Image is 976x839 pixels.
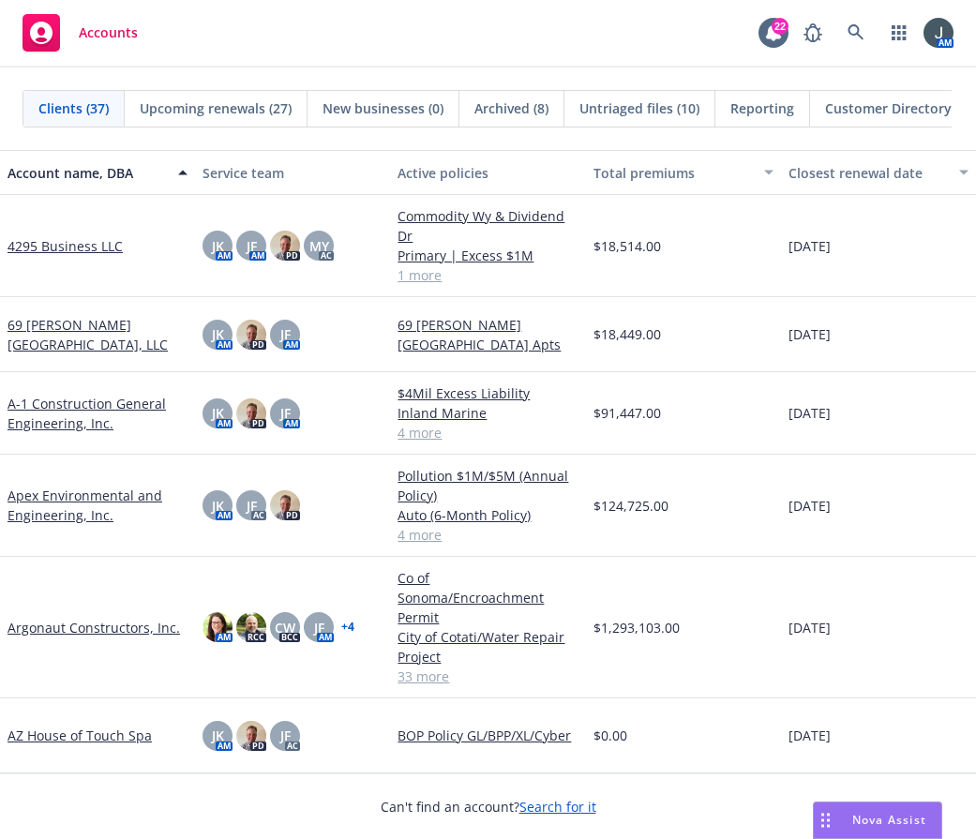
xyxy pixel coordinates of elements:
span: $18,449.00 [593,324,661,344]
span: Accounts [79,25,138,40]
span: [DATE] [788,726,831,745]
span: [DATE] [788,618,831,637]
span: JF [280,324,291,344]
img: photo [236,398,266,428]
span: Clients (37) [38,98,109,118]
a: + 4 [341,622,354,633]
button: Closest renewal date [781,150,976,195]
span: [DATE] [788,236,831,256]
span: $124,725.00 [593,496,668,516]
span: JK [212,236,224,256]
span: [DATE] [788,496,831,516]
span: JK [212,496,224,516]
div: Total premiums [593,163,753,183]
span: $18,514.00 [593,236,661,256]
img: photo [270,490,300,520]
a: Apex Environmental and Engineering, Inc. [8,486,188,525]
div: Closest renewal date [788,163,948,183]
div: 22 [772,18,788,35]
a: Auto (6-Month Policy) [398,505,578,525]
a: Search [837,14,875,52]
span: $1,293,103.00 [593,618,680,637]
span: CW [275,618,295,637]
span: MY [309,236,329,256]
div: Account name, DBA [8,163,167,183]
a: Report a Bug [794,14,832,52]
a: 69 [PERSON_NAME][GEOGRAPHIC_DATA], LLC [8,315,188,354]
a: 4 more [398,525,578,545]
span: JF [280,726,291,745]
a: 69 [PERSON_NAME][GEOGRAPHIC_DATA] Apts [398,315,578,354]
a: 1 more [398,265,578,285]
a: 4 more [398,423,578,442]
img: photo [270,231,300,261]
span: [DATE] [788,324,831,344]
span: JK [212,726,224,745]
button: Nova Assist [813,802,942,839]
span: JK [212,324,224,344]
a: Search for it [519,798,596,816]
span: JF [280,403,291,423]
span: Nova Assist [852,812,926,828]
a: City of Cotati/Water Repair Project [398,627,578,667]
span: JK [212,403,224,423]
img: photo [236,612,266,642]
span: Upcoming renewals (27) [140,98,292,118]
a: Primary | Excess $1M [398,246,578,265]
span: Untriaged files (10) [579,98,699,118]
span: Can't find an account? [381,797,596,817]
button: Service team [195,150,390,195]
a: BOP Policy GL/BPP/XL/Cyber [398,726,578,745]
a: 33 more [398,667,578,686]
span: New businesses (0) [323,98,443,118]
a: AZ House of Touch Spa [8,726,152,745]
div: Service team [203,163,383,183]
button: Total premiums [586,150,781,195]
span: JF [247,236,257,256]
img: photo [923,18,953,48]
a: $4Mil Excess Liability [398,383,578,403]
div: Drag to move [814,802,837,838]
a: Argonaut Constructors, Inc. [8,618,180,637]
a: Accounts [15,7,145,59]
a: Pollution $1M/$5M (Annual Policy) [398,466,578,505]
span: [DATE] [788,403,831,423]
a: Commodity Wy & Dividend Dr [398,206,578,246]
a: Switch app [880,14,918,52]
span: Reporting [730,98,794,118]
button: Active policies [390,150,585,195]
span: JF [247,496,257,516]
span: Archived (8) [474,98,548,118]
span: Customer Directory [825,98,952,118]
a: A-1 Construction General Engineering, Inc. [8,394,188,433]
img: photo [203,612,233,642]
a: 4295 Business LLC [8,236,123,256]
img: photo [236,320,266,350]
a: Co of Sonoma/Encroachment Permit [398,568,578,627]
span: $0.00 [593,726,627,745]
img: photo [236,721,266,751]
span: JF [314,618,324,637]
div: Active policies [398,163,578,183]
a: Inland Marine [398,403,578,423]
span: $91,447.00 [593,403,661,423]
